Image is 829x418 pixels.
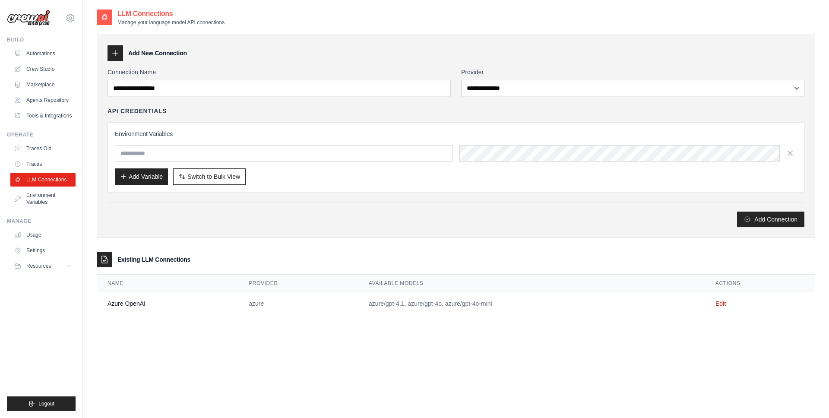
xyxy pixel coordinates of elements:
h3: Add New Connection [128,49,187,57]
td: azure/gpt-4.1, azure/gpt-4o, azure/gpt-4o-mini [358,292,705,315]
a: Crew Studio [10,62,76,76]
h2: LLM Connections [117,9,225,19]
p: Manage your language model API connections [117,19,225,26]
a: LLM Connections [10,173,76,187]
label: Connection Name [108,68,451,76]
span: Switch to Bulk View [187,172,240,181]
div: Manage [7,218,76,225]
th: Provider [238,275,358,292]
a: Environment Variables [10,188,76,209]
td: Azure OpenAI [97,292,238,315]
div: Build [7,36,76,43]
span: Resources [26,263,51,269]
th: Available Models [358,275,705,292]
a: Traces Old [10,142,76,155]
a: Edit [715,300,726,307]
th: Actions [705,275,815,292]
button: Add Variable [115,168,168,185]
h3: Existing LLM Connections [117,255,190,264]
th: Name [97,275,238,292]
a: Settings [10,244,76,257]
a: Agents Repository [10,93,76,107]
button: Add Connection [737,212,804,227]
h3: Environment Variables [115,130,797,138]
div: Operate [7,131,76,138]
button: Resources [10,259,76,273]
span: Logout [38,400,54,407]
a: Marketplace [10,78,76,92]
button: Logout [7,396,76,411]
h4: API Credentials [108,107,167,115]
a: Usage [10,228,76,242]
label: Provider [461,68,804,76]
td: azure [238,292,358,315]
a: Traces [10,157,76,171]
a: Automations [10,47,76,60]
img: Logo [7,10,50,26]
button: Switch to Bulk View [173,168,246,185]
a: Tools & Integrations [10,109,76,123]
